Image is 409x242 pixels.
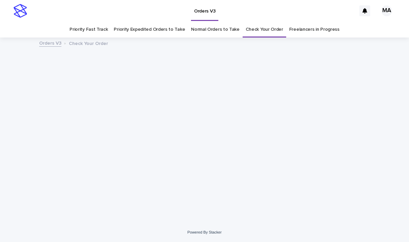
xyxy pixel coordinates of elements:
[39,39,61,47] a: Orders V3
[246,22,283,38] a: Check Your Order
[381,5,392,16] div: MA
[289,22,339,38] a: Freelancers in Progress
[69,39,108,47] p: Check Your Order
[13,4,27,18] img: stacker-logo-s-only.png
[114,22,185,38] a: Priority Expedited Orders to Take
[70,22,108,38] a: Priority Fast Track
[191,22,240,38] a: Normal Orders to Take
[187,230,221,234] a: Powered By Stacker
